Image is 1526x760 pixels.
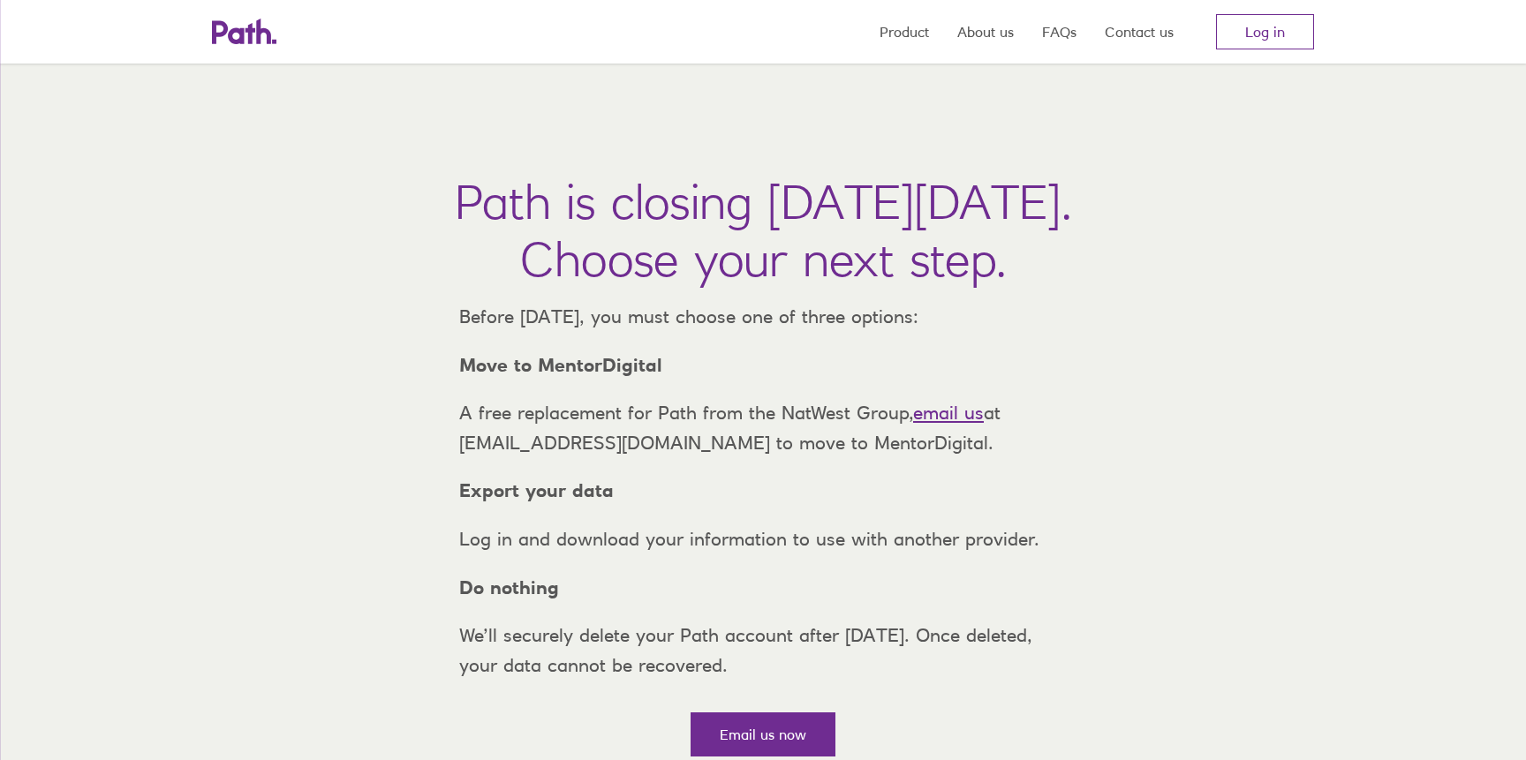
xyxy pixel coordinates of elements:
[459,354,662,376] strong: Move to MentorDigital
[691,712,835,756] a: Email us now
[913,402,984,424] a: email us
[455,173,1072,288] h1: Path is closing [DATE][DATE]. Choose your next step.
[445,398,1081,457] p: A free replacement for Path from the NatWest Group, at [EMAIL_ADDRESS][DOMAIN_NAME] to move to Me...
[459,479,614,501] strong: Export your data
[459,576,559,598] strong: Do nothing
[445,621,1081,680] p: We’ll securely delete your Path account after [DATE]. Once deleted, your data cannot be recovered.
[445,302,1081,332] p: Before [DATE], you must choose one of three options:
[1216,14,1314,49] a: Log in
[445,524,1081,554] p: Log in and download your information to use with another provider.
